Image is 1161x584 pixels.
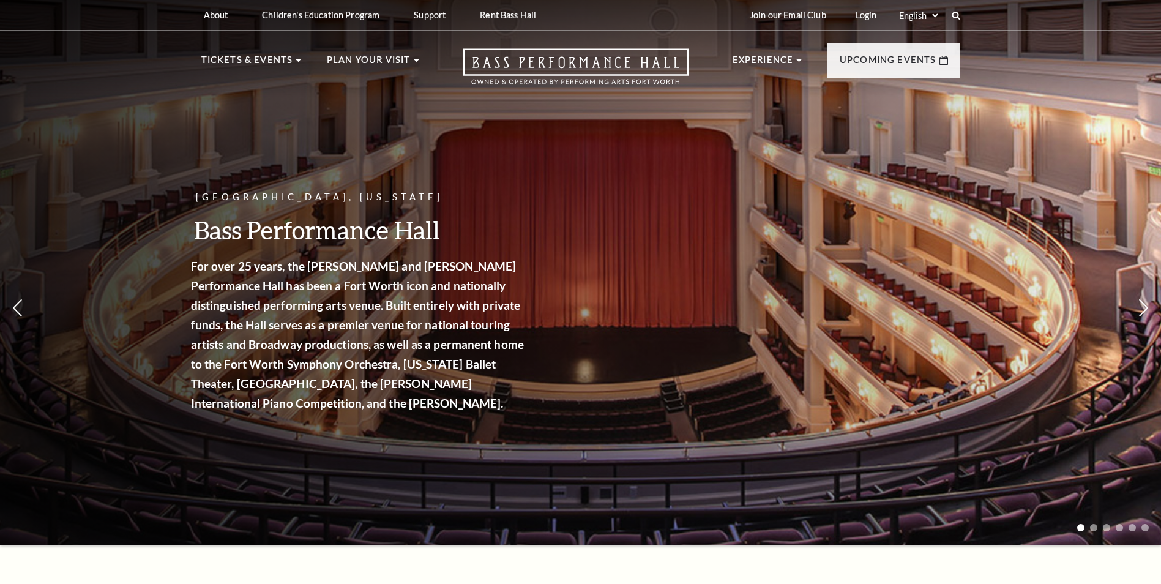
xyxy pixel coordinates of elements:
[196,190,533,205] p: [GEOGRAPHIC_DATA], [US_STATE]
[196,214,533,245] h3: Bass Performance Hall
[840,53,936,75] p: Upcoming Events
[204,10,228,20] p: About
[414,10,446,20] p: Support
[733,53,794,75] p: Experience
[897,10,940,21] select: Select:
[480,10,536,20] p: Rent Bass Hall
[196,259,529,410] strong: For over 25 years, the [PERSON_NAME] and [PERSON_NAME] Performance Hall has been a Fort Worth ico...
[327,53,411,75] p: Plan Your Visit
[201,53,293,75] p: Tickets & Events
[262,10,379,20] p: Children's Education Program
